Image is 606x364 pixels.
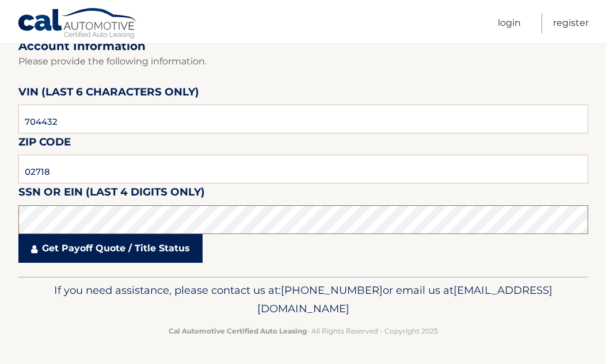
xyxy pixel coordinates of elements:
[18,234,203,263] a: Get Payoff Quote / Title Status
[18,133,71,155] label: Zip Code
[281,283,383,297] span: [PHONE_NUMBER]
[18,39,588,53] h2: Account Information
[169,327,307,335] strong: Cal Automotive Certified Auto Leasing
[18,183,205,205] label: SSN or EIN (last 4 digits only)
[18,83,199,105] label: VIN (last 6 characters only)
[498,13,521,33] a: Login
[36,281,571,318] p: If you need assistance, please contact us at: or email us at
[553,13,589,33] a: Register
[17,7,138,41] a: Cal Automotive
[36,325,571,337] p: - All Rights Reserved - Copyright 2025
[18,53,588,70] p: Please provide the following information.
